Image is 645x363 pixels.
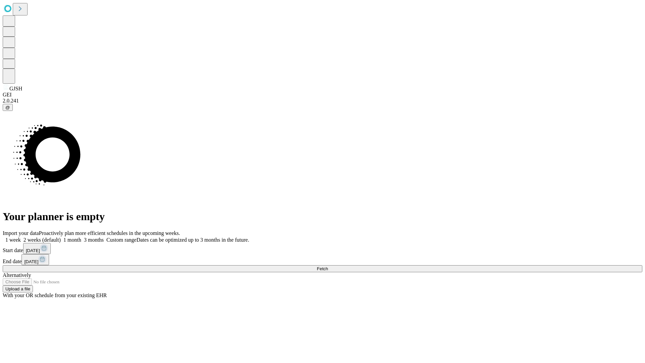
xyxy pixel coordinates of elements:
span: Dates can be optimized up to 3 months in the future. [136,237,249,243]
h1: Your planner is empty [3,210,642,223]
button: Fetch [3,265,642,272]
span: Proactively plan more efficient schedules in the upcoming weeks. [39,230,180,236]
span: Import your data [3,230,39,236]
span: [DATE] [26,248,40,253]
span: 1 week [5,237,21,243]
button: @ [3,104,13,111]
div: GEI [3,92,642,98]
span: [DATE] [24,259,38,264]
span: @ [5,105,10,110]
span: GJSH [9,86,22,91]
span: 2 weeks (default) [24,237,61,243]
button: Upload a file [3,285,33,292]
div: End date [3,254,642,265]
span: Custom range [106,237,136,243]
span: With your OR schedule from your existing EHR [3,292,107,298]
button: [DATE] [21,254,49,265]
span: Fetch [317,266,328,271]
span: Alternatively [3,272,31,278]
div: 2.0.241 [3,98,642,104]
span: 1 month [63,237,81,243]
span: 3 months [84,237,104,243]
div: Start date [3,243,642,254]
button: [DATE] [23,243,51,254]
